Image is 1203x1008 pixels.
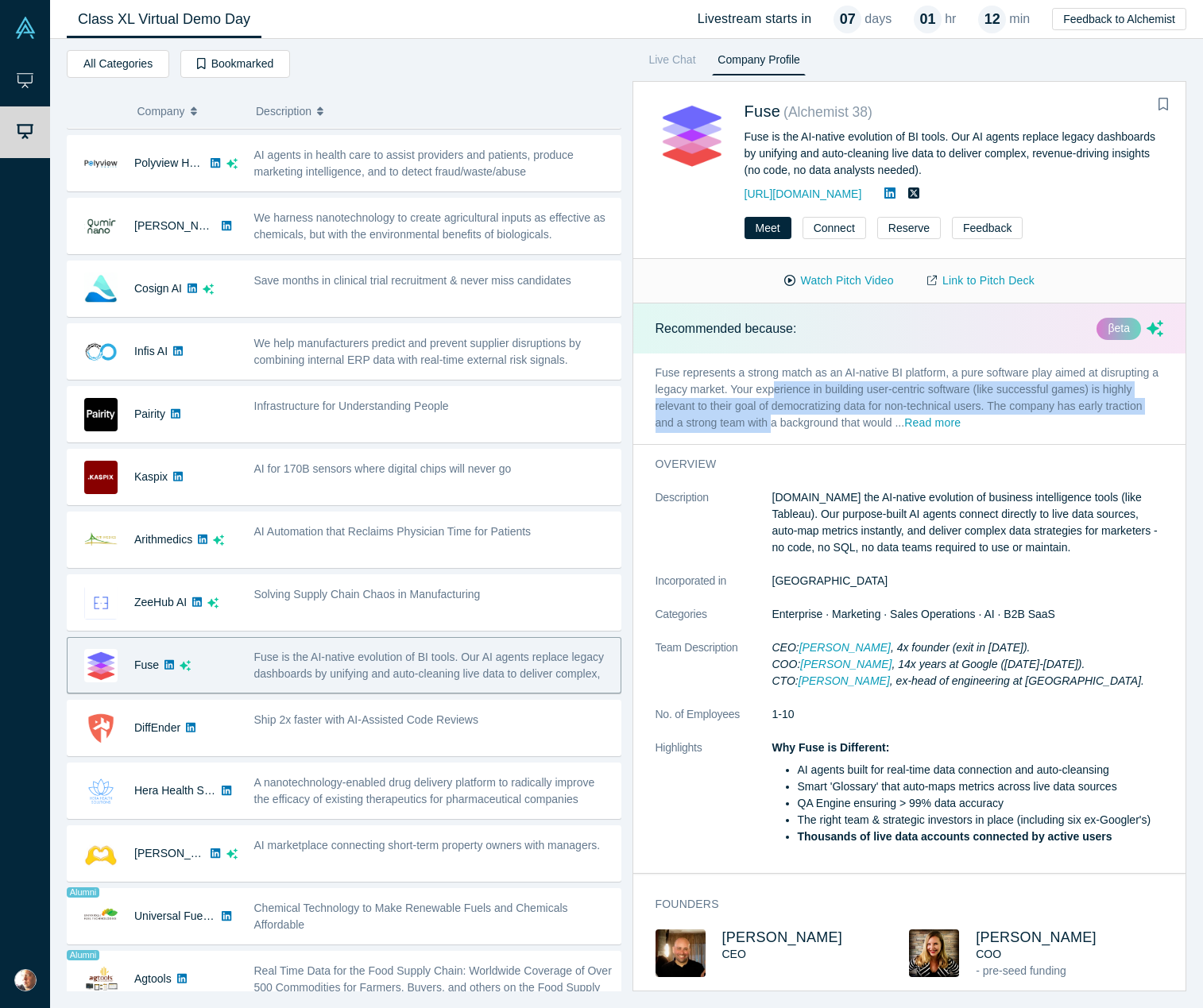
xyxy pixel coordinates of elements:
span: AI for 170B sensors where digital chips will never go [254,462,512,475]
span: We help manufacturers predict and prevent supplier disruptions by combining internal ERP data wit... [254,337,581,366]
button: Bookmark [1152,94,1174,116]
div: βeta [1097,318,1141,340]
a: Cosign AI [134,282,182,295]
p: min [1009,10,1030,29]
p: Fuse represents a strong match as an AI-native BI platform, a pure software play aimed at disrupt... [633,353,1186,444]
em: CTO: , ex-head of engineering at [GEOGRAPHIC_DATA]. [772,674,1144,687]
svg: dsa ai sparkles [1147,320,1163,337]
a: [PERSON_NAME] AI [134,847,238,859]
a: Infis AI [134,345,168,357]
dd: [GEOGRAPHIC_DATA] [772,573,1164,589]
img: Alchemist Vault Logo [14,17,37,39]
dt: Incorporated in [656,573,772,606]
span: Company [137,95,185,128]
img: DiffEnder's Logo [84,712,118,745]
span: AI Automation that Reclaims Physician Time for Patients [254,525,532,538]
a: [URL][DOMAIN_NAME] [745,187,862,200]
a: Fuse [134,658,159,671]
a: Fuse [745,102,781,120]
dt: Highlights [656,740,772,862]
svg: dsa ai sparkles [213,535,224,546]
h4: Livestream starts in [698,11,812,26]
button: All Categories [67,50,169,78]
img: Polyview Health's Logo [84,147,118,180]
dt: Categories [656,606,772,639]
a: [PERSON_NAME] [722,929,843,945]
span: Save months in clinical trial recruitment & never miss candidates [254,274,571,287]
dd: 1-10 [772,706,1164,723]
a: Polyview Health [134,156,214,169]
button: Description [256,95,610,128]
img: Universal Fuel Technologies's Logo [84,900,118,933]
a: Kaspix [134,470,168,483]
a: Hera Health Solutions [134,784,242,797]
li: Smart 'Glossary' that auto-maps metrics across live data sources [798,778,1164,795]
a: Agtools [134,972,172,985]
img: Besty AI's Logo [84,837,118,871]
span: Alumni [67,950,99,960]
span: AI marketplace connecting short-term property owners with managers. [254,839,601,852]
button: Company [137,95,240,128]
span: A nanotechnology-enabled drug delivery platform to radically improve the efficacy of existing the... [254,776,595,805]
em: COO: , 14x years at Google ([DATE]-[DATE]). [772,658,1085,670]
div: 12 [978,6,1006,33]
small: ( Alchemist 38 ) [783,104,872,120]
button: Meet [745,217,791,239]
img: Cosign AI's Logo [84,272,118,306]
svg: dsa ai sparkles [180,660,191,671]
a: Class XL Virtual Demo Day [67,1,261,38]
li: AI agents built for real-time data connection and auto-cleansing [798,762,1164,778]
img: Fuse's Logo [656,99,728,172]
a: ZeeHub AI [134,596,187,608]
dt: Description [656,489,772,573]
dt: No. of Employees [656,706,772,740]
dt: Team Description [656,639,772,706]
a: [PERSON_NAME] [976,929,1097,945]
a: DiffEnder [134,721,180,734]
strong: Why Fuse is Different: [772,741,890,754]
a: Link to Pitch Deck [911,267,1051,295]
img: Pairity's Logo [84,398,118,431]
li: QA Engine ensuring > 99% data accuracy [798,795,1164,812]
button: Reserve [877,217,941,239]
a: Live Chat [644,50,702,75]
a: [PERSON_NAME] [134,219,226,232]
span: Fuse is the AI-native evolution of BI tools. Our AI agents replace legacy dashboards by unifying ... [254,651,604,697]
button: Feedback to Alchemist [1052,8,1186,30]
span: COO [976,948,1001,960]
img: Arithmedics's Logo [84,523,118,557]
a: [PERSON_NAME] [799,674,890,687]
strong: Thousands of live data accounts connected by active users [798,830,1112,843]
span: AI agents in health care to assist providers and patients, produce marketing intelligence, and to... [254,149,574,178]
svg: dsa ai sparkles [207,597,219,608]
h3: overview [656,456,1142,473]
button: Feedback [952,217,1023,239]
img: Agtools's Logo [84,963,118,996]
svg: dsa ai sparkles [226,158,238,169]
div: Fuse is the AI-native evolution of BI tools. Our AI agents replace legacy dashboards by unifying ... [745,129,1164,179]
img: Infis AI's Logo [84,335,118,369]
span: Infrastructure for Understanding People [254,400,449,412]
em: CEO: , 4x founder (exit in [DATE]). [772,641,1031,654]
a: Company Profile [712,50,805,75]
a: Pairity [134,407,165,420]
span: Chemical Technology to Make Renewable Fuels and Chemicals Affordable [254,902,568,931]
a: Universal Fuel Technologies [134,910,273,922]
p: [DOMAIN_NAME] the AI-native evolution of business intelligence tools (like Tableau). Our purpose-... [772,489,1164,556]
button: Bookmarked [180,50,290,78]
img: Fuse's Logo [84,649,118,682]
img: Seppo Helava's Account [14,969,37,991]
span: Enterprise · Marketing · Sales Operations · AI · B2B SaaS [772,608,1055,620]
svg: dsa ai sparkles [226,848,238,859]
svg: dsa ai sparkles [203,284,214,295]
h3: Founders [656,896,1142,913]
a: Arithmedics [134,533,192,546]
button: Watch Pitch Video [768,267,911,295]
span: Description [256,95,311,128]
p: Recommended because: [656,319,797,338]
img: Jeff Cherkassky's Profile Image [656,929,706,977]
button: Read more [904,415,961,433]
span: We harness nanotechnology to create agricultural inputs as effective as chemicals, but with the e... [254,211,605,241]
